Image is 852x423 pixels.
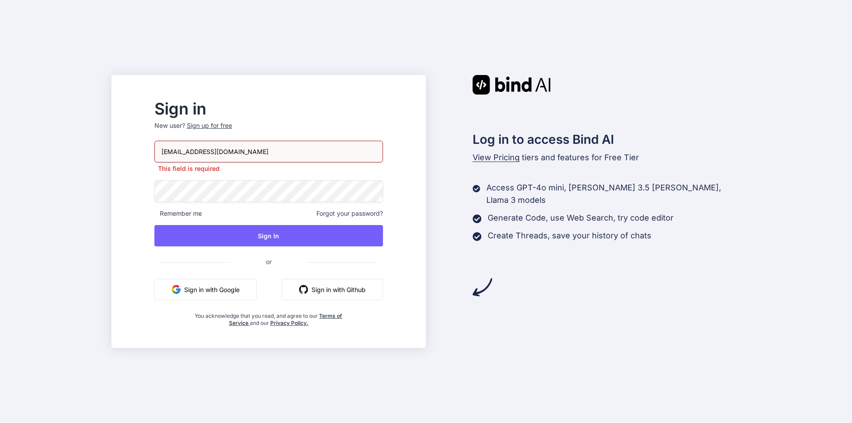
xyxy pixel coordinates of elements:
p: Access GPT-4o mini, [PERSON_NAME] 3.5 [PERSON_NAME], Llama 3 models [486,182,741,206]
span: Forgot your password? [316,209,383,218]
p: Create Threads, save your history of chats [488,229,651,242]
h2: Sign in [154,102,383,116]
p: New user? [154,121,383,141]
span: Remember me [154,209,202,218]
input: Login or Email [154,141,383,162]
img: Bind AI logo [473,75,551,95]
img: google [172,285,181,294]
a: Privacy Policy. [270,320,308,326]
a: Terms of Service [229,312,343,326]
div: You acknowledge that you read, and agree to our and our [193,307,345,327]
button: Sign in with Github [282,279,383,300]
p: Generate Code, use Web Search, try code editor [488,212,674,224]
button: Sign in with Google [154,279,257,300]
p: tiers and features for Free Tier [473,151,741,164]
span: or [230,251,307,273]
span: View Pricing [473,153,520,162]
img: github [299,285,308,294]
button: Sign In [154,225,383,246]
img: arrow [473,277,492,297]
p: This field is required [154,164,383,173]
div: Sign up for free [187,121,232,130]
h2: Log in to access Bind AI [473,130,741,149]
